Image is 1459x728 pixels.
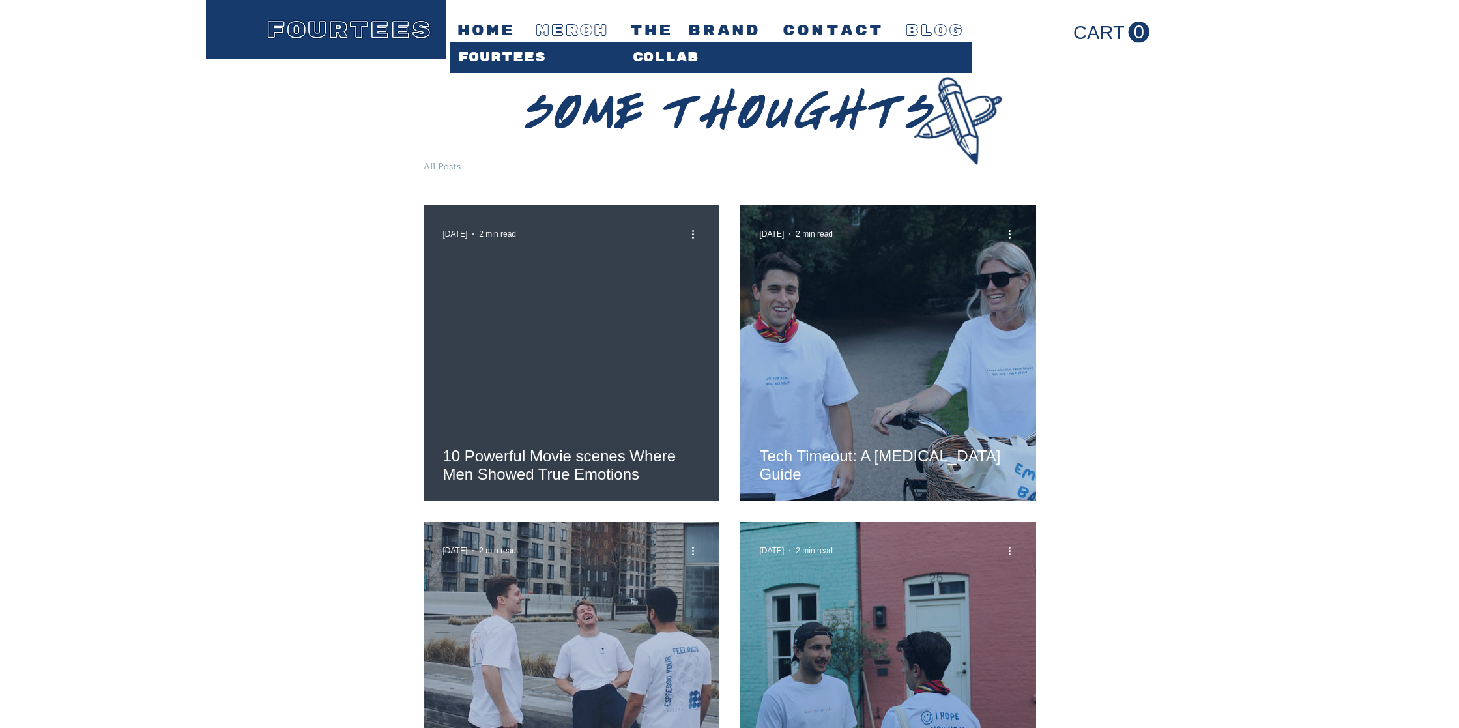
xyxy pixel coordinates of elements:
span: THE BRAND [630,27,761,35]
a: FOURTEES [452,44,621,71]
a: All Posts [424,161,461,172]
text: CART [1073,22,1125,43]
button: More actions [690,226,706,242]
span: COLLAB [633,51,699,65]
iframe: Wix Chat [1398,667,1459,728]
text: 0 [1133,22,1144,42]
span: SOME THOUGHTS [525,83,934,137]
a: MERCH [529,20,617,42]
span: Jul 8, 2024 [760,546,785,555]
a: CONTACT [774,20,892,42]
a: Tech Timeout: A [MEDICAL_DATA] Guide [760,446,1017,484]
nav: Blog [422,140,1026,192]
h2: 10 Powerful Movie scenes Where Men Showed True Emotions [443,447,700,484]
span: Nov 5, 2024 [443,229,468,239]
a: 10 Powerful Movie scenes Where Men Showed True Emotions [443,446,700,484]
a: HOME [450,20,524,42]
span: CONTACT [783,27,884,35]
nav: Site [450,20,972,42]
span: 2 min read [796,229,833,239]
a: THE BRAND [622,20,769,42]
div: MERCH [450,42,972,73]
a: COLLAB [626,44,796,71]
h2: Tech Timeout: A [MEDICAL_DATA] Guide [760,447,1017,484]
span: BLOG [906,27,964,35]
button: More actions [690,543,706,559]
button: More actions [1007,543,1022,559]
a: Cart with 0 items [1073,22,1149,44]
img: a sketch of two pens [889,61,1022,189]
span: Jul 8, 2024 [760,229,785,239]
a: BLOG [897,20,972,42]
span: FOURTEES [458,51,547,65]
span: HOME [457,27,515,35]
span: Jul 8, 2024 [443,546,468,555]
span: MERCH [536,27,609,35]
span: 2 min read [479,229,516,239]
span: 2 min read [796,546,833,555]
button: More actions [1007,226,1022,242]
span: 2 min read [479,546,516,555]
